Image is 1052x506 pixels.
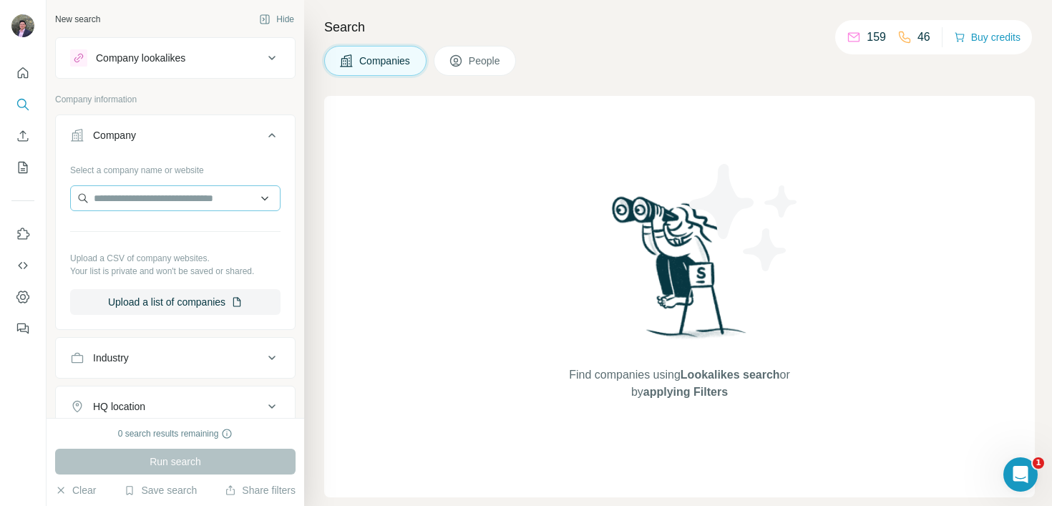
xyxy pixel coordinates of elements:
[11,221,34,247] button: Use Surfe on LinkedIn
[565,366,794,401] span: Find companies using or by
[55,93,296,106] p: Company information
[55,13,100,26] div: New search
[55,483,96,497] button: Clear
[93,351,129,365] div: Industry
[469,54,502,68] span: People
[359,54,411,68] span: Companies
[70,252,281,265] p: Upload a CSV of company websites.
[11,60,34,86] button: Quick start
[917,29,930,46] p: 46
[11,92,34,117] button: Search
[11,123,34,149] button: Enrich CSV
[1033,457,1044,469] span: 1
[681,369,780,381] span: Lookalikes search
[1003,457,1038,492] iframe: Intercom live chat
[643,386,728,398] span: applying Filters
[118,427,233,440] div: 0 search results remaining
[867,29,886,46] p: 159
[605,193,754,352] img: Surfe Illustration - Woman searching with binoculars
[11,155,34,180] button: My lists
[56,341,295,375] button: Industry
[680,153,809,282] img: Surfe Illustration - Stars
[11,14,34,37] img: Avatar
[225,483,296,497] button: Share filters
[56,118,295,158] button: Company
[56,41,295,75] button: Company lookalikes
[93,399,145,414] div: HQ location
[11,316,34,341] button: Feedback
[70,158,281,177] div: Select a company name or website
[56,389,295,424] button: HQ location
[70,265,281,278] p: Your list is private and won't be saved or shared.
[249,9,304,30] button: Hide
[954,27,1021,47] button: Buy credits
[93,128,136,142] div: Company
[324,17,1035,37] h4: Search
[124,483,197,497] button: Save search
[11,284,34,310] button: Dashboard
[96,51,185,65] div: Company lookalikes
[70,289,281,315] button: Upload a list of companies
[11,253,34,278] button: Use Surfe API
